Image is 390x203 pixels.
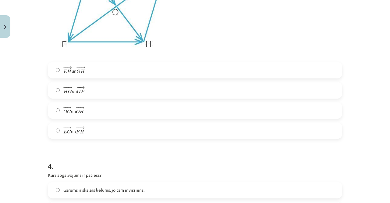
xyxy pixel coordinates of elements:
[63,126,67,129] span: −
[76,110,80,114] span: O
[76,86,80,89] span: −
[67,130,71,134] span: G
[48,151,342,170] h1: 4 .
[63,106,67,109] span: −
[63,126,84,135] span: un
[56,188,60,192] input: Garums ir skalārs lielums, jo tam ir virziens.
[78,126,79,129] span: −
[76,69,80,73] span: G
[68,89,72,93] span: G
[56,108,60,112] input: un
[4,25,6,29] img: icon-close-lesson-0947bae3869378f0d4975bcd49f059093ad1ed9edebbc8119c70593378902aed.svg
[80,126,85,129] span: →
[65,86,67,89] span: −
[63,86,67,89] span: −
[76,106,80,109] span: −
[56,88,60,92] input: un
[76,130,80,134] span: F
[48,172,342,178] p: Kurš apgalvojums ir patiess?
[63,86,85,94] span: un
[77,89,81,93] span: G
[76,66,80,69] span: −
[81,90,85,93] span: F
[63,70,67,73] span: E
[63,66,85,74] span: un
[63,110,67,114] span: O
[80,66,85,69] span: →
[77,106,79,109] span: −
[63,106,84,114] span: un
[63,187,144,193] span: Garums ir skalārs lielums, jo tam ir virziens.
[56,129,60,132] input: un
[76,126,80,129] span: −
[67,110,71,114] span: G
[65,66,66,69] span: −
[78,86,79,89] span: −
[80,130,84,134] span: H
[78,66,80,69] span: −
[56,68,60,72] input: un
[80,86,85,89] span: →
[67,66,72,69] span: →
[66,126,71,129] span: →
[63,66,67,69] span: −
[63,130,67,134] span: E
[80,69,85,73] span: H
[67,69,72,73] span: H
[66,106,71,109] span: →
[80,110,84,114] span: H
[63,89,68,93] span: H
[80,106,84,109] span: →
[67,86,72,89] span: →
